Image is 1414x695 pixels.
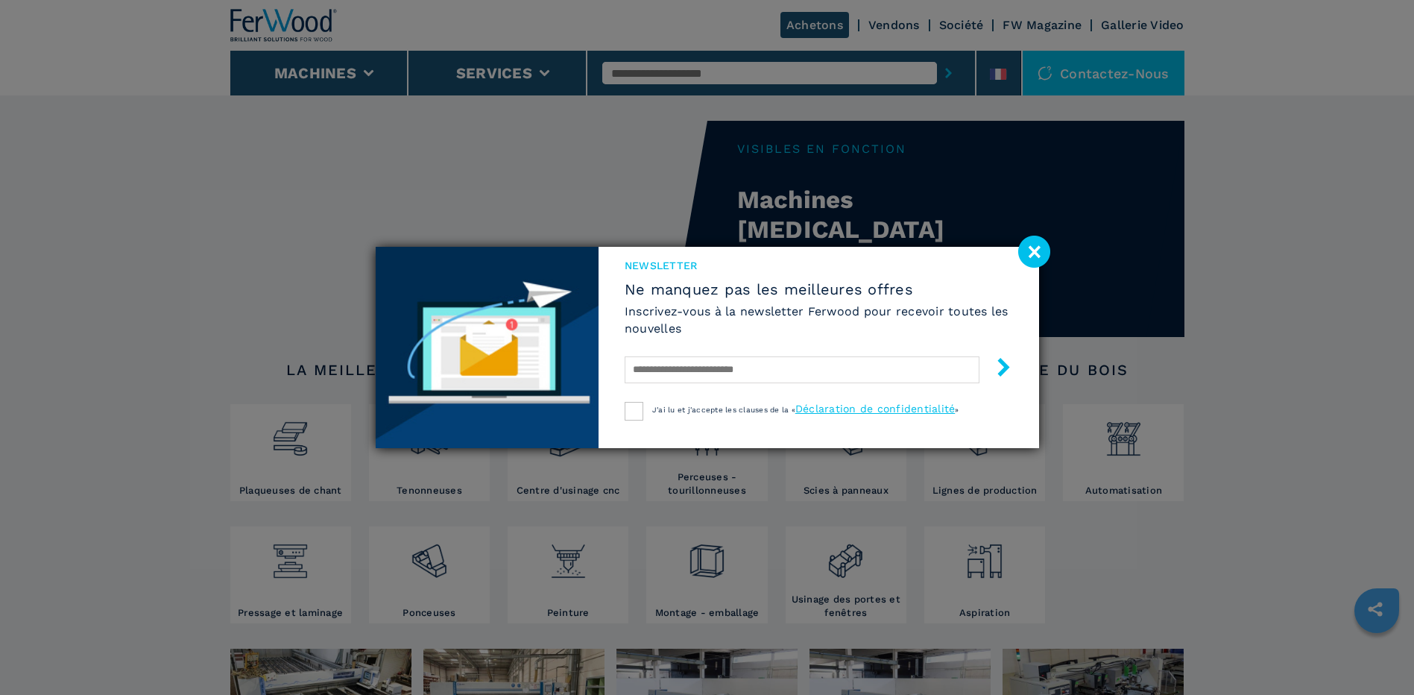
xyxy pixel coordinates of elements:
span: Ne manquez pas les meilleures offres [625,280,1013,298]
span: Newsletter [625,258,1013,273]
img: Newsletter image [376,247,599,448]
button: submit-button [979,352,1013,387]
a: Déclaration de confidentialité [795,403,956,415]
span: J'ai lu et j'accepte les clauses de la « [652,406,795,414]
span: » [955,406,959,414]
h6: Inscrivez-vous à la newsletter Ferwood pour recevoir toutes les nouvelles [625,303,1013,337]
